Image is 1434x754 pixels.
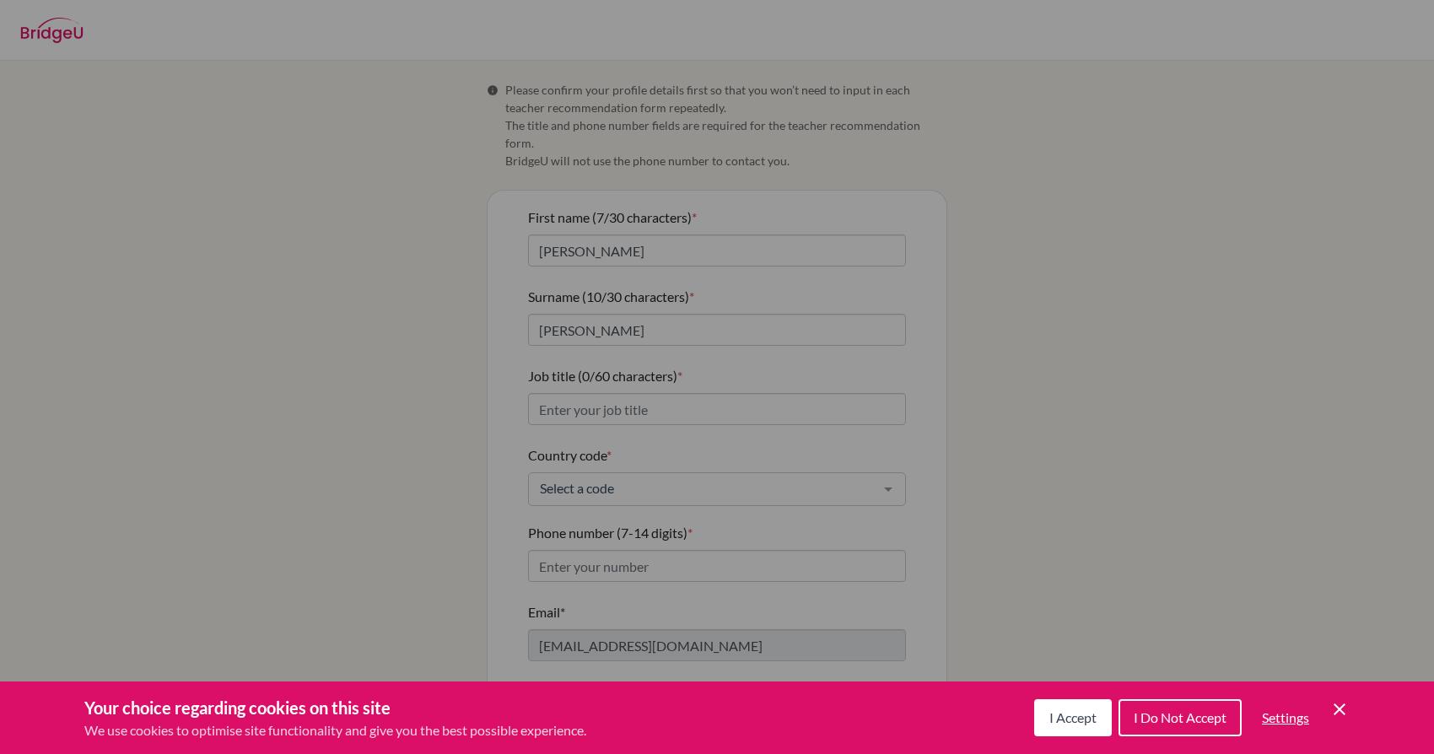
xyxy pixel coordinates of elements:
button: Save and close [1329,699,1350,719]
p: We use cookies to optimise site functionality and give you the best possible experience. [84,720,586,741]
button: I Accept [1034,699,1112,736]
span: I Do Not Accept [1134,709,1226,725]
h3: Your choice regarding cookies on this site [84,695,586,720]
button: I Do Not Accept [1119,699,1242,736]
span: Settings [1262,709,1309,725]
span: I Accept [1049,709,1097,725]
button: Settings [1248,701,1323,735]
